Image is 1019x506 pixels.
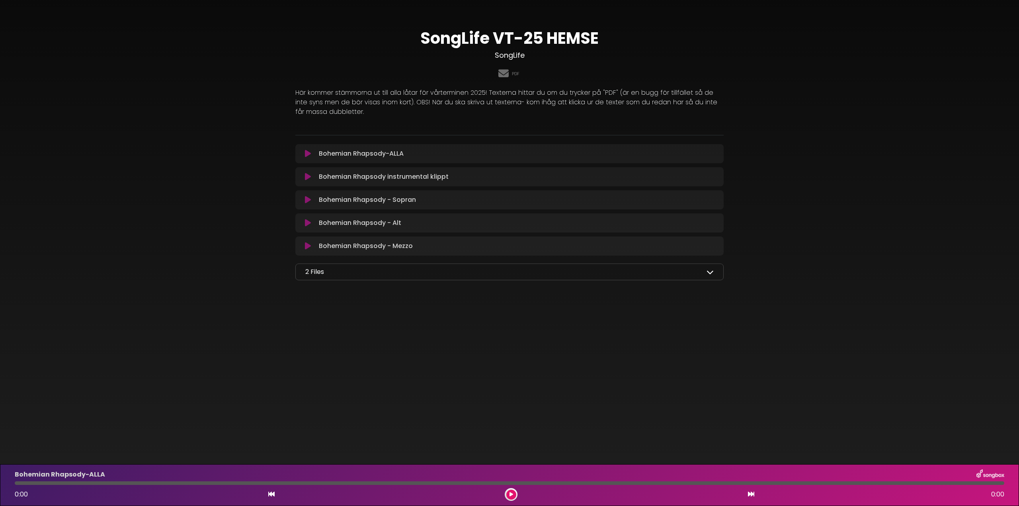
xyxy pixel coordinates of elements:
[512,70,519,77] a: PDF
[319,172,449,182] p: Bohemian Rhapsody instrumental klippt
[319,149,404,158] p: Bohemian Rhapsody-ALLA
[295,88,724,117] p: Här kommer stämmorna ut till alla låtar för vårterminen 2025! Texterna hittar du om du trycker på...
[319,218,401,228] p: Bohemian Rhapsody - Alt
[319,241,413,251] p: Bohemian Rhapsody - Mezzo
[295,29,724,48] h1: SongLife VT-25 HEMSE
[295,51,724,60] h3: SongLife
[305,267,324,277] p: 2 Files
[319,195,416,205] p: Bohemian Rhapsody - Sopran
